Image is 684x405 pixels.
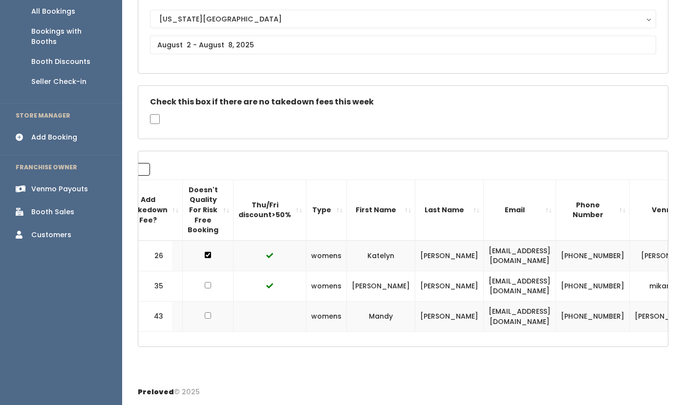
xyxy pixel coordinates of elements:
[31,132,77,142] div: Add Booking
[347,302,415,332] td: Mandy
[415,302,484,332] td: [PERSON_NAME]
[415,241,484,271] td: [PERSON_NAME]
[31,77,86,87] div: Seller Check-in
[234,180,306,240] th: Thu/Fri discount&gt;50%: activate to sort column ascending
[31,230,71,240] div: Customers
[347,180,415,240] th: First Name: activate to sort column ascending
[484,180,556,240] th: Email: activate to sort column ascending
[138,271,172,301] td: 35
[183,180,234,240] th: Doesn't Quality For Risk Free Booking : activate to sort column ascending
[347,271,415,301] td: [PERSON_NAME]
[138,241,172,271] td: 26
[556,241,630,271] td: [PHONE_NUMBER]
[306,241,347,271] td: womens
[31,6,75,17] div: All Bookings
[123,180,183,240] th: Add Takedown Fee?: activate to sort column ascending
[556,271,630,301] td: [PHONE_NUMBER]
[556,302,630,332] td: [PHONE_NUMBER]
[556,180,630,240] th: Phone Number: activate to sort column ascending
[306,302,347,332] td: womens
[150,98,656,106] h5: Check this box if there are no takedown fees this week
[138,302,172,332] td: 43
[31,184,88,194] div: Venmo Payouts
[415,271,484,301] td: [PERSON_NAME]
[484,241,556,271] td: [EMAIL_ADDRESS][DOMAIN_NAME]
[31,207,74,217] div: Booth Sales
[138,379,200,397] div: © 2025
[415,180,484,240] th: Last Name: activate to sort column ascending
[150,36,656,54] input: August 2 - August 8, 2025
[138,387,174,397] span: Preloved
[484,302,556,332] td: [EMAIL_ADDRESS][DOMAIN_NAME]
[306,271,347,301] td: womens
[31,57,90,67] div: Booth Discounts
[306,180,347,240] th: Type: activate to sort column ascending
[31,26,107,47] div: Bookings with Booths
[484,271,556,301] td: [EMAIL_ADDRESS][DOMAIN_NAME]
[150,10,656,28] button: [US_STATE][GEOGRAPHIC_DATA]
[159,14,647,24] div: [US_STATE][GEOGRAPHIC_DATA]
[347,241,415,271] td: Katelyn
